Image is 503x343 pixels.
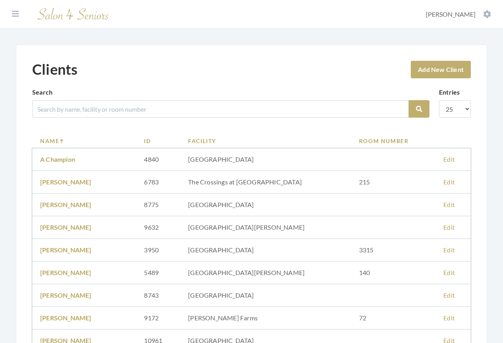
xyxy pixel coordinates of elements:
[136,262,180,284] td: 5489
[426,10,476,18] span: [PERSON_NAME]
[180,171,351,194] td: The Crossings at [GEOGRAPHIC_DATA]
[40,291,91,299] a: [PERSON_NAME]
[136,307,180,329] td: 9172
[351,171,435,194] td: 215
[40,137,128,145] a: Name
[32,100,409,118] input: Search by name, facility or room number
[443,178,455,186] a: Edit
[180,262,351,284] td: [GEOGRAPHIC_DATA][PERSON_NAME]
[33,5,113,23] img: Salon 4 Seniors
[443,246,455,254] a: Edit
[180,148,351,171] td: [GEOGRAPHIC_DATA]
[180,307,351,329] td: [PERSON_NAME] Farms
[443,269,455,276] a: Edit
[351,307,435,329] td: 72
[423,10,493,19] button: [PERSON_NAME]
[136,284,180,307] td: 8743
[180,194,351,216] td: [GEOGRAPHIC_DATA]
[188,137,343,145] a: Facility
[136,171,180,194] td: 6783
[443,223,455,231] a: Edit
[144,137,172,145] a: ID
[136,148,180,171] td: 4840
[40,178,91,186] a: [PERSON_NAME]
[351,262,435,284] td: 140
[411,61,471,78] a: Add New Client
[40,201,91,208] a: [PERSON_NAME]
[40,269,91,276] a: [PERSON_NAME]
[136,194,180,216] td: 8775
[40,155,75,163] a: A Champion
[443,314,455,322] a: Edit
[180,216,351,239] td: [GEOGRAPHIC_DATA][PERSON_NAME]
[443,201,455,208] a: Edit
[180,284,351,307] td: [GEOGRAPHIC_DATA]
[136,239,180,262] td: 3950
[359,137,427,145] a: Room Number
[32,87,52,97] label: Search
[443,291,455,299] a: Edit
[40,246,91,254] a: [PERSON_NAME]
[40,314,91,322] a: [PERSON_NAME]
[136,216,180,239] td: 9632
[443,155,455,163] a: Edit
[180,239,351,262] td: [GEOGRAPHIC_DATA]
[32,61,78,78] h1: Clients
[439,87,460,97] label: Entries
[40,223,91,231] a: [PERSON_NAME]
[351,239,435,262] td: 3315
